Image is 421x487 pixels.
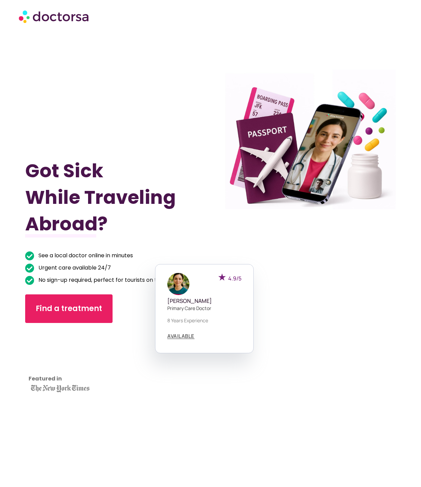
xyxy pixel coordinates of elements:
[167,334,195,339] a: AVAILABLE
[25,158,183,237] h1: Got Sick While Traveling Abroad?
[228,275,241,282] span: 4.9/5
[37,263,111,273] span: Urgent care available 24/7
[36,303,102,314] span: Find a treatment
[167,305,241,312] p: Primary care doctor
[37,251,133,260] span: See a local doctor online in minutes
[167,298,241,304] h5: [PERSON_NAME]
[37,275,172,285] span: No sign-up required, perfect for tourists on the go
[29,375,62,383] strong: Featured in
[167,317,241,324] p: 8 years experience
[29,333,90,384] iframe: Customer reviews powered by Trustpilot
[25,294,113,323] a: Find a treatment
